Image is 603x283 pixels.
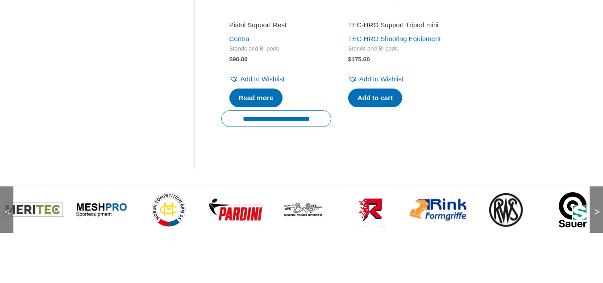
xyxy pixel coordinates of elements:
[348,45,442,53] span: Stands and Bi-pods
[229,45,323,53] span: Stands and Bi-pods
[229,89,283,107] a: Read more about “Pistol Support Rest”
[348,56,370,63] bdi: 175.00
[348,21,442,30] h2: TEC-HRO Support Tripod mini
[348,73,403,85] a: Add to Wishlist
[348,89,402,107] a: Add to cart: “TEC-HRO Support Tripod mini”
[348,8,442,19] iframe: Customer reviews powered by Trustpilot
[229,56,248,63] bdi: 90.00
[348,35,441,42] a: TEC-HRO Shooting Equipment
[359,75,403,83] span: Add to Wishlist
[229,8,323,19] iframe: Customer reviews powered by Trustpilot
[348,56,352,63] span: $
[229,21,323,33] a: Pistol Support Rest
[229,56,233,63] span: $
[241,75,285,83] span: Add to Wishlist
[229,21,323,30] h2: Pistol Support Rest
[229,73,285,85] a: Add to Wishlist
[348,21,442,33] a: TEC-HRO Support Tripod mini
[590,199,599,207] span: >
[229,35,250,42] a: Centra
